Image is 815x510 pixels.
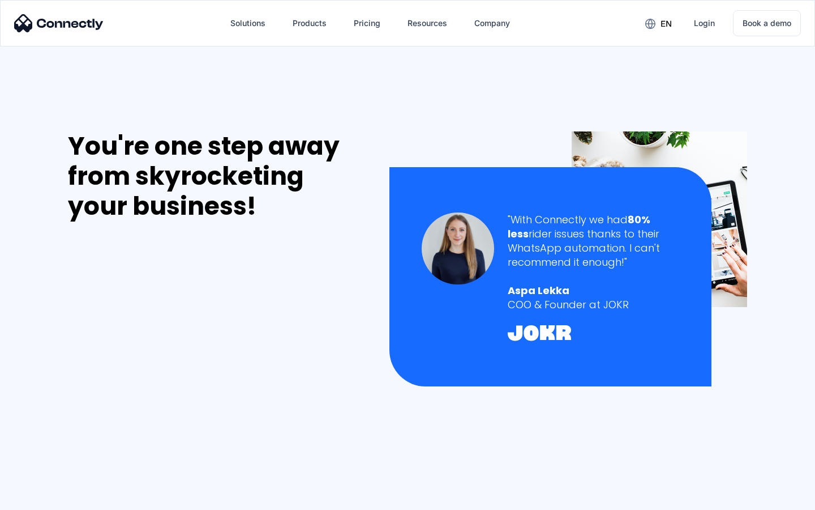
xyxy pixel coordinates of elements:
[694,15,715,31] div: Login
[11,490,68,506] aside: Language selected: English
[660,16,672,32] div: en
[508,212,679,270] div: "With Connectly we had rider issues thanks to their WhatsApp automation. I can't recommend it eno...
[508,297,679,312] div: COO & Founder at JOKR
[230,15,265,31] div: Solutions
[68,235,238,495] iframe: Form 0
[14,14,104,32] img: Connectly Logo
[685,10,724,37] a: Login
[508,212,650,241] strong: 80% less
[293,15,327,31] div: Products
[407,15,447,31] div: Resources
[345,10,389,37] a: Pricing
[474,15,510,31] div: Company
[354,15,380,31] div: Pricing
[23,490,68,506] ul: Language list
[68,131,366,221] div: You're one step away from skyrocketing your business!
[733,10,801,36] a: Book a demo
[508,283,569,297] strong: Aspa Lekka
